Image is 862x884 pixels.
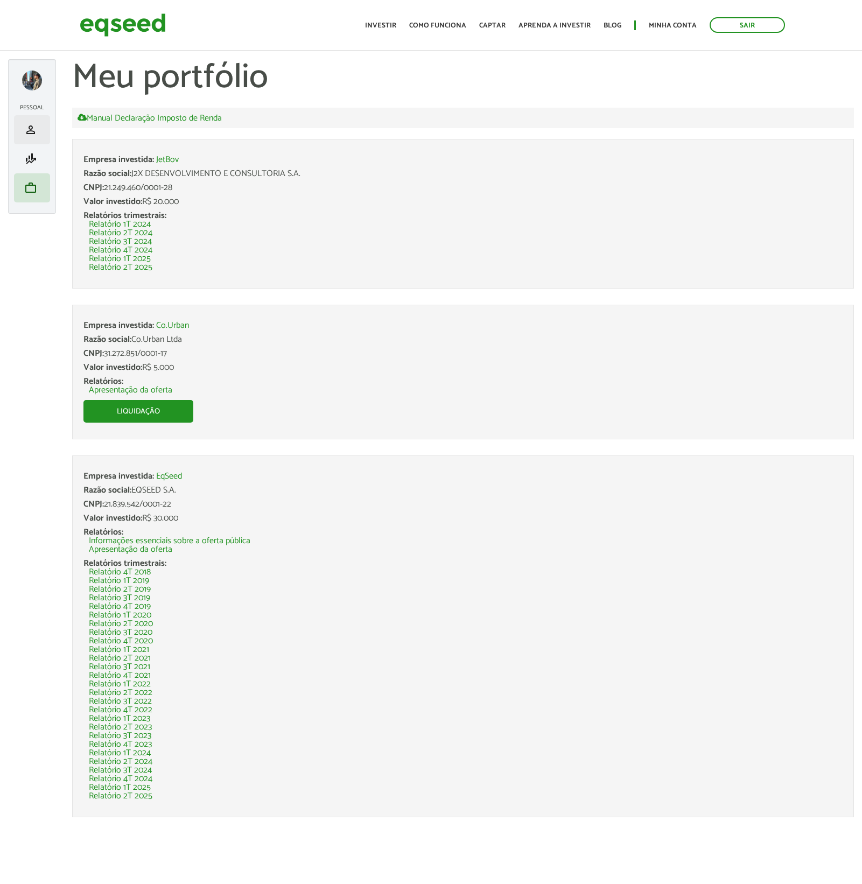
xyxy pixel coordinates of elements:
a: Blog [604,22,621,29]
a: Relatório 4T 2021 [89,671,151,680]
a: Relatório 1T 2019 [89,577,149,585]
span: Razão social: [83,166,131,181]
a: Apresentação da oferta [89,386,172,395]
a: work [17,181,47,194]
a: Como funciona [409,22,466,29]
a: Relatório 4T 2024 [89,246,152,255]
li: Meu perfil [14,115,50,144]
div: 21.839.542/0001-22 [83,500,843,509]
a: Relatório 1T 2022 [89,680,151,689]
a: Relatório 3T 2022 [89,697,152,706]
a: Relatório 4T 2019 [89,602,151,611]
a: Relatório 3T 2023 [89,732,151,740]
a: Relatório 1T 2023 [89,714,150,723]
a: finance_mode [17,152,47,165]
span: Relatórios: [83,525,123,539]
div: R$ 20.000 [83,198,843,206]
span: Valor investido: [83,360,142,375]
a: Relatório 1T 2025 [89,255,151,263]
span: Empresa investida: [83,152,154,167]
span: Relatórios: [83,374,123,389]
a: Relatório 3T 2020 [89,628,152,637]
a: Relatório 1T 2024 [89,220,151,229]
a: Co.Urban [156,321,189,330]
a: Relatório 1T 2020 [89,611,151,620]
a: Relatório 2T 2019 [89,585,151,594]
a: Relatório 3T 2024 [89,766,152,775]
span: CNPJ: [83,180,104,195]
a: Relatório 4T 2022 [89,706,152,714]
span: Razão social: [83,483,131,497]
a: Apresentação da oferta [89,545,172,554]
li: Meu portfólio [14,173,50,202]
div: R$ 30.000 [83,514,843,523]
a: Investir [365,22,396,29]
a: Relatório 2T 2020 [89,620,153,628]
a: Aprenda a investir [518,22,591,29]
div: 21.249.460/0001-28 [83,184,843,192]
a: Minha conta [649,22,697,29]
h2: Pessoal [14,104,50,111]
a: JetBov [156,156,179,164]
a: Relatório 4T 2024 [89,775,152,783]
span: CNPJ: [83,346,104,361]
a: Manual Declaração Imposto de Renda [78,113,222,123]
a: Relatório 2T 2024 [89,757,152,766]
div: R$ 5.000 [83,363,843,372]
span: Relatórios trimestrais: [83,208,166,223]
a: person [17,123,47,136]
a: Relatório 4T 2020 [89,637,153,646]
a: Relatório 3T 2019 [89,594,150,602]
a: Relatório 1T 2021 [89,646,149,654]
a: Relatório 2T 2021 [89,654,151,663]
div: EQSEED S.A. [83,486,843,495]
span: Relatórios trimestrais: [83,556,166,571]
a: Relatório 2T 2025 [89,263,152,272]
span: Empresa investida: [83,469,154,483]
div: J2X DESENVOLVIMENTO E CONSULTORIA S.A. [83,170,843,178]
a: Relatório 3T 2024 [89,237,152,246]
h1: Meu portfólio [72,59,854,97]
a: EqSeed [156,472,182,481]
span: person [24,123,37,136]
a: Relatório 3T 2021 [89,663,150,671]
li: Minha simulação [14,144,50,173]
a: Relatório 4T 2023 [89,740,152,749]
a: Sair [710,17,785,33]
span: CNPJ: [83,497,104,511]
span: Valor investido: [83,194,142,209]
a: Relatório 2T 2022 [89,689,152,697]
span: Razão social: [83,332,131,347]
img: EqSeed [80,11,166,39]
a: Captar [479,22,506,29]
div: Co.Urban Ltda [83,335,843,344]
div: 31.272.851/0001-17 [83,349,843,358]
a: Relatório 2T 2025 [89,792,152,801]
a: Liquidação [83,400,193,423]
a: Informações essenciais sobre a oferta pública [89,537,250,545]
a: Relatório 2T 2023 [89,723,152,732]
a: Relatório 4T 2018 [89,568,151,577]
span: Valor investido: [83,511,142,525]
span: Empresa investida: [83,318,154,333]
span: work [24,181,37,194]
a: Expandir menu [22,71,42,90]
a: Relatório 1T 2024 [89,749,151,757]
a: Relatório 1T 2025 [89,783,151,792]
span: finance_mode [24,152,37,165]
a: Relatório 2T 2024 [89,229,152,237]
